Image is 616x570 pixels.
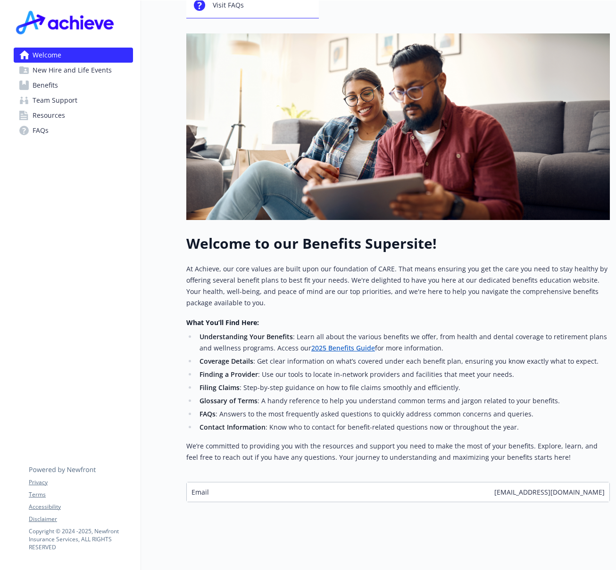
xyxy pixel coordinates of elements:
li: : Answers to the most frequently asked questions to quickly address common concerns and queries. [197,408,610,420]
p: At Achieve, our core values are built upon our foundation of CARE. That means ensuring you get th... [186,263,610,309]
li: : Learn all about the various benefits we offer, from health and dental coverage to retirement pl... [197,331,610,354]
strong: Understanding Your Benefits [200,332,293,341]
a: Terms [29,490,133,499]
a: Benefits [14,78,133,93]
strong: Glossary of Terms [200,396,258,405]
h1: Welcome to our Benefits Supersite! [186,235,610,252]
span: Benefits [33,78,58,93]
a: Team Support [14,93,133,108]
li: : Step-by-step guidance on how to file claims smoothly and efficiently. [197,382,610,393]
span: [EMAIL_ADDRESS][DOMAIN_NAME] [494,487,605,497]
li: : Use our tools to locate in-network providers and facilities that meet your needs. [197,369,610,380]
strong: Contact Information [200,423,266,432]
strong: FAQs [200,409,216,418]
a: FAQs [14,123,133,138]
span: Resources [33,108,65,123]
li: : Get clear information on what’s covered under each benefit plan, ensuring you know exactly what... [197,356,610,367]
a: 2025 Benefits Guide [311,343,375,352]
a: Resources [14,108,133,123]
a: Disclaimer [29,515,133,523]
p: We’re committed to providing you with the resources and support you need to make the most of your... [186,440,610,463]
a: New Hire and Life Events [14,63,133,78]
strong: Coverage Details [200,357,253,366]
p: Copyright © 2024 - 2025 , Newfront Insurance Services, ALL RIGHTS RESERVED [29,527,133,551]
span: Email [191,487,209,497]
a: Welcome [14,48,133,63]
strong: What You’ll Find Here: [186,318,259,327]
a: Privacy [29,478,133,487]
strong: Filing Claims [200,383,240,392]
li: : Know who to contact for benefit-related questions now or throughout the year. [197,422,610,433]
span: Welcome [33,48,61,63]
li: : A handy reference to help you understand common terms and jargon related to your benefits. [197,395,610,407]
img: overview page banner [186,33,610,220]
span: Team Support [33,93,77,108]
span: New Hire and Life Events [33,63,112,78]
strong: Finding a Provider [200,370,258,379]
a: Accessibility [29,503,133,511]
span: FAQs [33,123,49,138]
